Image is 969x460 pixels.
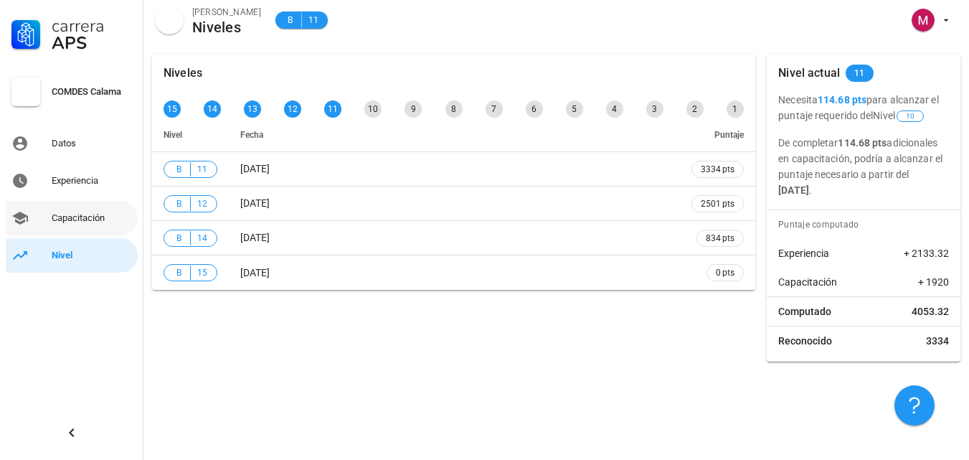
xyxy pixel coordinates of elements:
[912,304,949,319] span: 4053.32
[284,13,296,27] span: B
[714,130,744,140] span: Puntaje
[918,275,949,289] span: + 1920
[52,212,132,224] div: Capacitación
[772,210,960,239] div: Puntaje computado
[173,197,184,211] span: B
[52,175,132,187] div: Experiencia
[6,164,138,198] a: Experiencia
[526,100,543,118] div: 6
[818,94,866,105] b: 114.68 pts
[778,135,949,198] p: De completar adicionales en capacitación, podría a alcanzar el puntaje necesario a partir del .
[405,100,422,118] div: 9
[164,130,182,140] span: Nivel
[926,334,949,348] span: 3334
[716,266,734,280] span: 0 pts
[240,197,270,209] span: [DATE]
[6,238,138,273] a: Nivel
[155,6,184,34] div: avatar
[701,162,734,177] span: 3334 pts
[706,231,734,245] span: 834 pts
[6,201,138,235] a: Capacitación
[197,162,208,177] span: 11
[680,118,755,152] th: Puntaje
[324,100,341,118] div: 11
[52,138,132,149] div: Datos
[197,231,208,245] span: 14
[192,19,261,35] div: Niveles
[906,111,914,121] span: 10
[778,334,832,348] span: Reconocido
[854,65,865,82] span: 11
[778,184,809,196] b: [DATE]
[52,17,132,34] div: Carrera
[164,100,181,118] div: 15
[173,231,184,245] span: B
[364,100,382,118] div: 10
[838,137,887,149] b: 114.68 pts
[240,163,270,174] span: [DATE]
[192,5,261,19] div: [PERSON_NAME]
[197,197,208,211] span: 12
[904,246,949,260] span: + 2133.32
[152,118,229,152] th: Nivel
[284,100,301,118] div: 12
[244,100,261,118] div: 13
[240,267,270,278] span: [DATE]
[778,92,949,123] p: Necesita para alcanzar el puntaje requerido del
[778,275,837,289] span: Capacitación
[173,266,184,280] span: B
[445,100,463,118] div: 8
[173,162,184,177] span: B
[240,130,263,140] span: Fecha
[229,118,680,152] th: Fecha
[566,100,583,118] div: 5
[778,55,840,92] div: Nivel actual
[727,100,744,118] div: 1
[912,9,935,32] div: avatar
[6,126,138,161] a: Datos
[606,100,623,118] div: 4
[164,55,202,92] div: Niveles
[240,232,270,243] span: [DATE]
[686,100,704,118] div: 2
[52,34,132,52] div: APS
[778,246,829,260] span: Experiencia
[486,100,503,118] div: 7
[873,110,925,121] span: Nivel
[646,100,663,118] div: 3
[701,197,734,211] span: 2501 pts
[778,304,831,319] span: Computado
[197,266,208,280] span: 15
[308,13,319,27] span: 11
[52,86,132,98] div: COMDES Calama
[204,100,221,118] div: 14
[52,250,132,261] div: Nivel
